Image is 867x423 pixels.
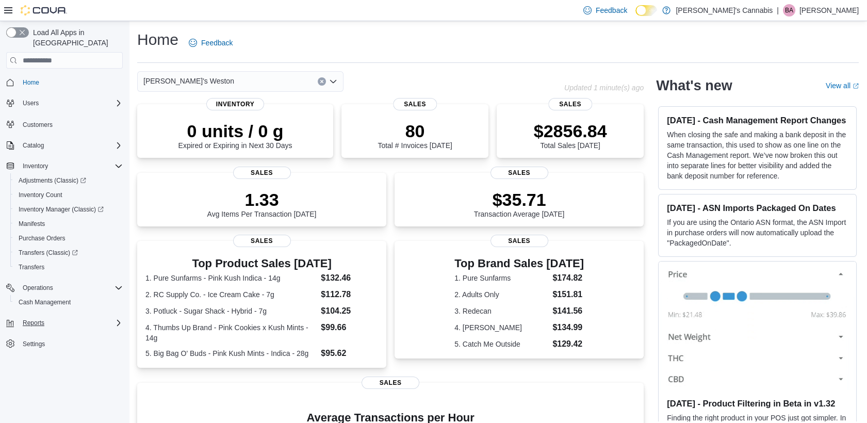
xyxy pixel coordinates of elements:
dd: $141.56 [552,305,584,317]
span: Settings [23,340,45,348]
a: Settings [19,338,49,350]
button: Inventory [19,160,52,172]
span: Home [19,76,123,89]
span: Users [23,99,39,107]
span: Reports [23,319,44,327]
span: Transfers (Classic) [19,249,78,257]
span: Catalog [19,139,123,152]
div: Total # Invoices [DATE] [378,121,452,150]
dt: 2. RC Supply Co. - Ice Cream Cake - 7g [145,289,317,300]
span: Reports [19,317,123,329]
span: Sales [362,377,419,389]
span: Home [23,78,39,87]
h3: [DATE] - Cash Management Report Changes [667,115,848,125]
div: Expired or Expiring in Next 30 Days [178,121,292,150]
h2: What's new [656,77,732,94]
a: Customers [19,119,57,131]
dd: $174.82 [552,272,584,284]
button: Operations [19,282,57,294]
span: Inventory Count [14,189,123,201]
span: Operations [23,284,53,292]
dd: $104.25 [321,305,378,317]
p: [PERSON_NAME] [799,4,859,17]
p: | [777,4,779,17]
span: Inventory Manager (Classic) [14,203,123,216]
dd: $134.99 [552,321,584,334]
img: Cova [21,5,67,15]
a: Inventory Count [14,189,67,201]
span: Cash Management [19,298,71,306]
a: Transfers (Classic) [14,247,82,259]
a: Feedback [185,32,237,53]
dd: $151.81 [552,288,584,301]
button: Manifests [10,217,127,231]
dt: 5. Big Bag O' Buds - Pink Kush Mints - Indica - 28g [145,348,317,359]
span: Dark Mode [635,16,636,17]
span: Cash Management [14,296,123,308]
span: Sales [490,167,548,179]
dd: $112.78 [321,288,378,301]
button: Home [2,75,127,90]
dt: 3. Redecan [454,306,548,316]
a: Adjustments (Classic) [14,174,90,187]
button: Reports [2,316,127,330]
a: Adjustments (Classic) [10,173,127,188]
span: Transfers (Classic) [14,247,123,259]
span: Catalog [23,141,44,150]
span: Feedback [201,38,233,48]
dt: 1. Pure Sunfarms - Pink Kush Indica - 14g [145,273,317,283]
div: Brandon Arrigo [783,4,795,17]
h3: Top Brand Sales [DATE] [454,257,584,270]
dd: $132.46 [321,272,378,284]
span: Sales [490,235,548,247]
button: Catalog [19,139,48,152]
span: Customers [23,121,53,129]
p: $35.71 [474,189,565,210]
span: Inventory Manager (Classic) [19,205,104,214]
div: Avg Items Per Transaction [DATE] [207,189,317,218]
a: Transfers [14,261,48,273]
span: Sales [548,98,593,110]
h3: [DATE] - ASN Imports Packaged On Dates [667,203,848,213]
span: Inventory [19,160,123,172]
span: Adjustments (Classic) [19,176,86,185]
span: Transfers [19,263,44,271]
span: Users [19,97,123,109]
span: Inventory [23,162,48,170]
button: Inventory [2,159,127,173]
button: Reports [19,317,48,329]
span: Manifests [19,220,45,228]
a: Transfers (Classic) [10,246,127,260]
button: Open list of options [329,77,337,86]
button: Customers [2,117,127,132]
a: Cash Management [14,296,75,308]
dt: 1. Pure Sunfarms [454,273,548,283]
span: Feedback [596,5,627,15]
p: $2856.84 [534,121,607,141]
dd: $99.66 [321,321,378,334]
p: [PERSON_NAME]'s Cannabis [676,4,773,17]
nav: Complex example [6,71,123,378]
span: Load All Apps in [GEOGRAPHIC_DATA] [29,27,123,48]
span: BA [785,4,793,17]
a: Purchase Orders [14,232,70,245]
p: If you are using the Ontario ASN format, the ASN Import in purchase orders will now automatically... [667,217,848,248]
span: [PERSON_NAME]'s Weston [143,75,234,87]
dd: $95.62 [321,347,378,360]
h3: Top Product Sales [DATE] [145,257,378,270]
svg: External link [853,83,859,89]
dd: $129.42 [552,338,584,350]
span: Inventory [206,98,264,110]
a: Manifests [14,218,49,230]
dt: 3. Potluck - Sugar Shack - Hybrid - 7g [145,306,317,316]
button: Operations [2,281,127,295]
button: Transfers [10,260,127,274]
a: Inventory Manager (Classic) [10,202,127,217]
dt: 4. Thumbs Up Brand - Pink Cookies x Kush Mints - 14g [145,322,317,343]
button: Users [2,96,127,110]
span: Manifests [14,218,123,230]
a: View allExternal link [826,82,859,90]
span: Sales [233,235,291,247]
dt: 5. Catch Me Outside [454,339,548,349]
span: Customers [19,118,123,131]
